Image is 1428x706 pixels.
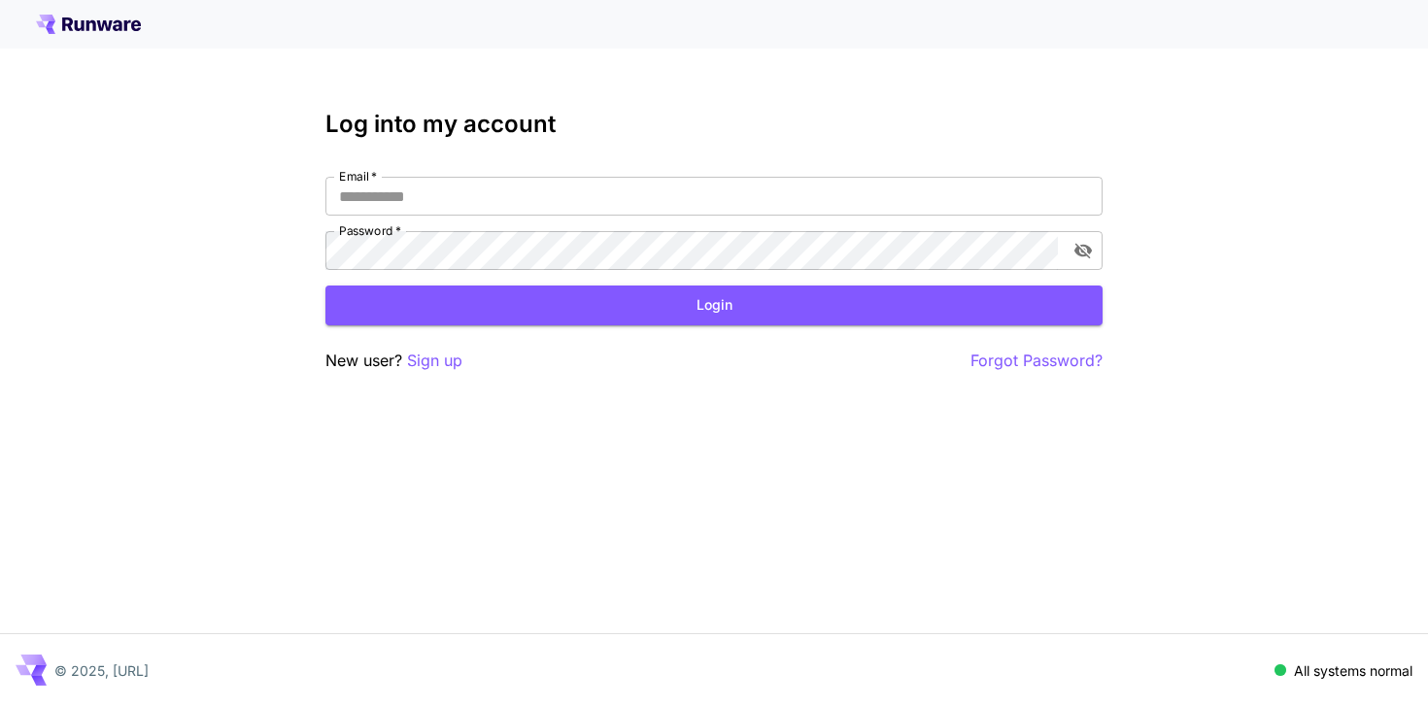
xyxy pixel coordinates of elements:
[339,168,377,185] label: Email
[339,222,401,239] label: Password
[970,349,1103,373] button: Forgot Password?
[325,111,1103,138] h3: Log into my account
[407,349,462,373] button: Sign up
[325,286,1103,325] button: Login
[1066,233,1101,268] button: toggle password visibility
[325,349,462,373] p: New user?
[54,660,149,681] p: © 2025, [URL]
[1294,660,1412,681] p: All systems normal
